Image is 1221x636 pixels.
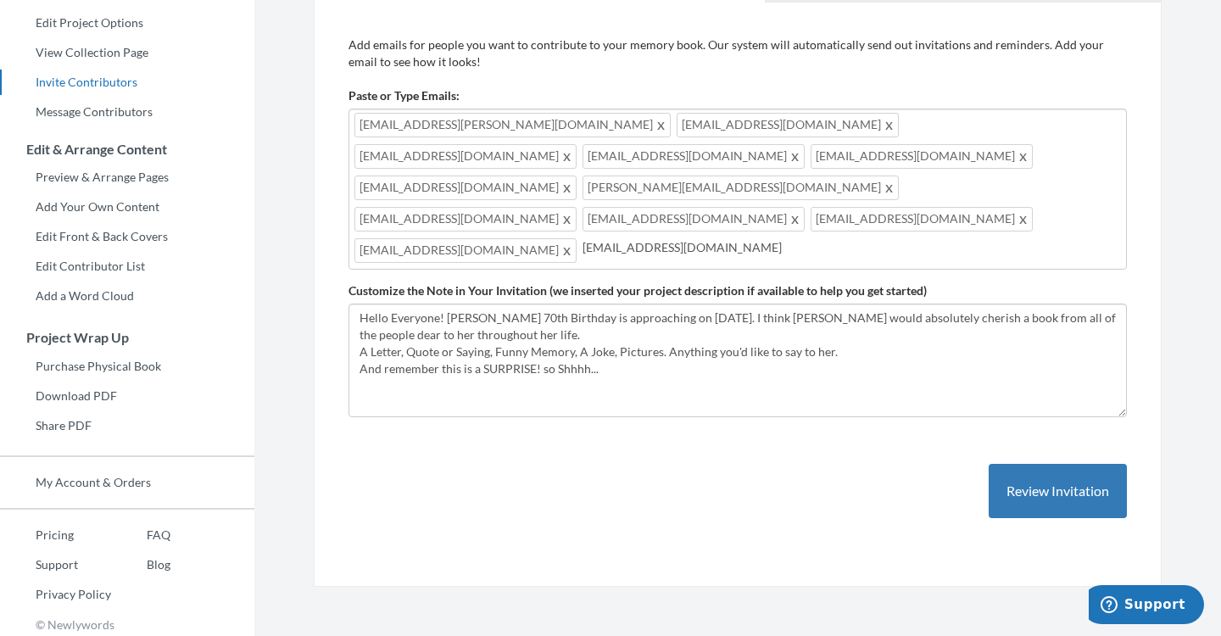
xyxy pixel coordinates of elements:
h3: Edit & Arrange Content [1,142,254,157]
a: FAQ [111,522,170,548]
label: Paste or Type Emails: [348,87,460,104]
span: [EMAIL_ADDRESS][DOMAIN_NAME] [583,144,805,169]
input: Add contributor email(s) here... [583,238,1121,257]
span: [EMAIL_ADDRESS][DOMAIN_NAME] [354,238,577,263]
span: [EMAIL_ADDRESS][DOMAIN_NAME] [354,176,577,200]
button: Review Invitation [989,464,1127,519]
span: [EMAIL_ADDRESS][DOMAIN_NAME] [354,207,577,232]
p: Add emails for people you want to contribute to your memory book. Our system will automatically s... [348,36,1127,70]
span: [EMAIL_ADDRESS][DOMAIN_NAME] [583,207,805,232]
iframe: Opens a widget where you can chat to one of our agents [1089,585,1204,628]
span: [EMAIL_ADDRESS][DOMAIN_NAME] [354,144,577,169]
span: [EMAIL_ADDRESS][DOMAIN_NAME] [811,144,1033,169]
label: Customize the Note in Your Invitation (we inserted your project description if available to help ... [348,282,927,299]
span: [EMAIL_ADDRESS][PERSON_NAME][DOMAIN_NAME] [354,113,671,137]
a: Blog [111,552,170,577]
span: [EMAIL_ADDRESS][DOMAIN_NAME] [677,113,899,137]
span: [PERSON_NAME][EMAIL_ADDRESS][DOMAIN_NAME] [583,176,899,200]
h3: Project Wrap Up [1,330,254,345]
span: [EMAIL_ADDRESS][DOMAIN_NAME] [811,207,1033,232]
textarea: Hello Everyone! [PERSON_NAME] 70th Birthday is approaching on [DATE]. I think [PERSON_NAME] would... [348,304,1127,417]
